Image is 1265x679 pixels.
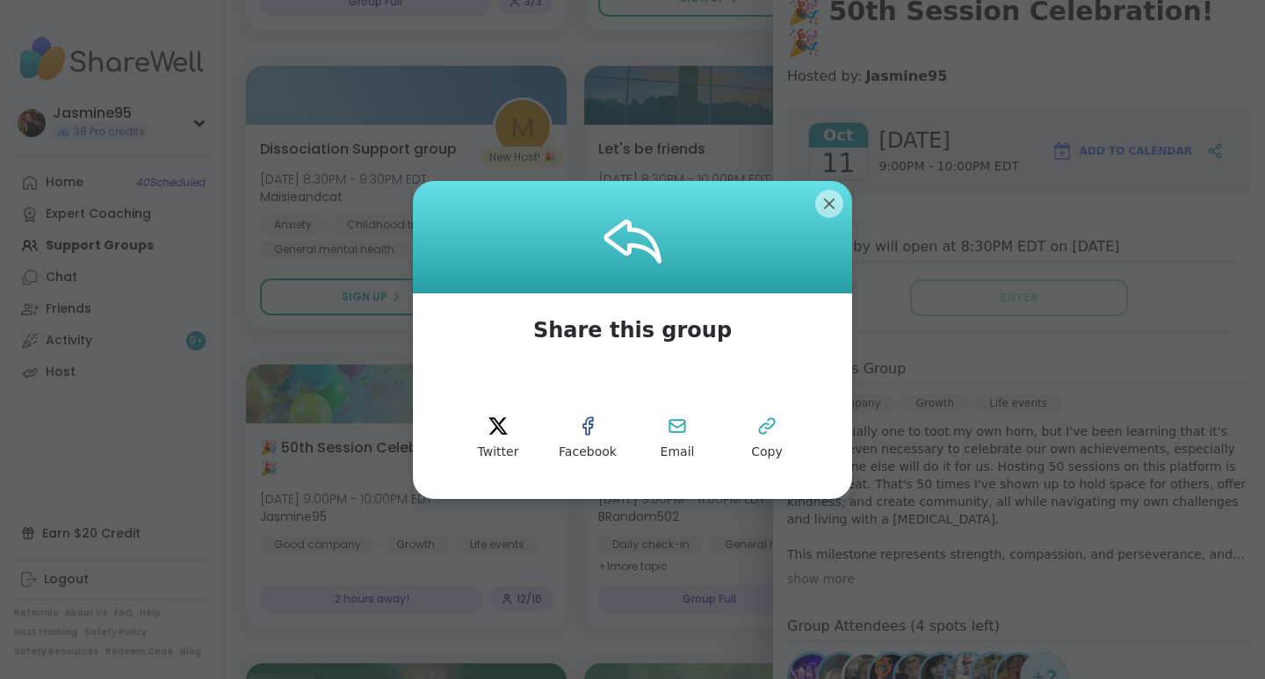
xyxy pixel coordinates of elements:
[638,399,717,478] button: Email
[559,444,617,461] span: Facebook
[548,399,627,478] button: Facebook
[661,444,695,461] span: Email
[512,293,753,367] span: Share this group
[459,399,538,478] button: Twitter
[751,444,783,461] span: Copy
[459,399,538,478] button: twitter
[727,399,806,478] button: Copy
[548,399,627,478] button: facebook
[478,444,519,461] span: Twitter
